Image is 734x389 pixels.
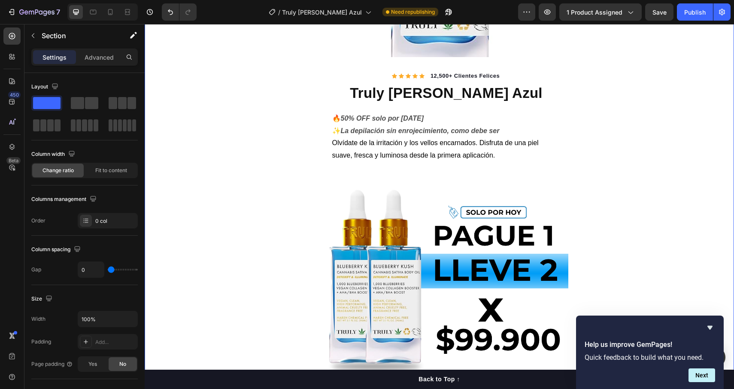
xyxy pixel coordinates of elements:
p: Quick feedback to build what you need. [585,353,715,362]
h1: Truly [PERSON_NAME] Azul [180,58,424,81]
span: Yes [88,360,97,368]
div: Width [31,315,45,323]
button: Hide survey [705,322,715,333]
div: Publish [684,8,706,17]
p: 7 [56,7,60,17]
div: Page padding [31,360,73,368]
div: Back to Top ↑ [274,351,315,360]
span: Change ratio [42,167,74,174]
button: 1 product assigned [559,3,642,21]
strong: 12,500+ Clientes Felices [286,49,355,55]
p: Advanced [85,53,114,62]
span: No [119,360,126,368]
div: Size [31,293,54,305]
div: Layout [31,81,60,93]
div: 0 col [95,217,136,225]
div: Add... [95,338,136,346]
div: 450 [8,91,21,98]
strong: 50% OFF solo por [DATE] [196,91,279,98]
span: Fit to content [95,167,127,174]
span: Olvídate de la irritación y los vellos encarnados. Disfruta de una piel suave, fresca y luminosa ... [188,115,394,135]
button: Publish [677,3,713,21]
p: Section [42,30,112,41]
iframe: Design area [145,24,734,389]
strong: 🔥 [188,91,196,98]
strong: La depilación sin enrojecimiento, como debe ser [196,103,355,110]
input: Auto [78,311,137,327]
span: Need republishing [391,8,435,16]
button: Save [645,3,673,21]
span: 1 product assigned [567,8,622,17]
button: Next question [689,368,715,382]
p: Settings [42,53,67,62]
span: Truly [PERSON_NAME] Azul [282,8,362,17]
div: Padding [31,338,51,346]
input: Auto [78,262,104,277]
div: Help us improve GemPages! [585,322,715,382]
button: 7 [3,3,64,21]
div: Columns management [31,194,98,205]
strong: ✨ [188,103,196,110]
h2: Help us improve GemPages! [585,340,715,350]
div: Beta [6,157,21,164]
span: / [278,8,280,17]
div: Column width [31,149,77,160]
span: Save [652,9,667,16]
div: Gap [31,266,41,274]
div: Undo/Redo [162,3,197,21]
div: Column spacing [31,244,82,255]
div: Order [31,217,45,225]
